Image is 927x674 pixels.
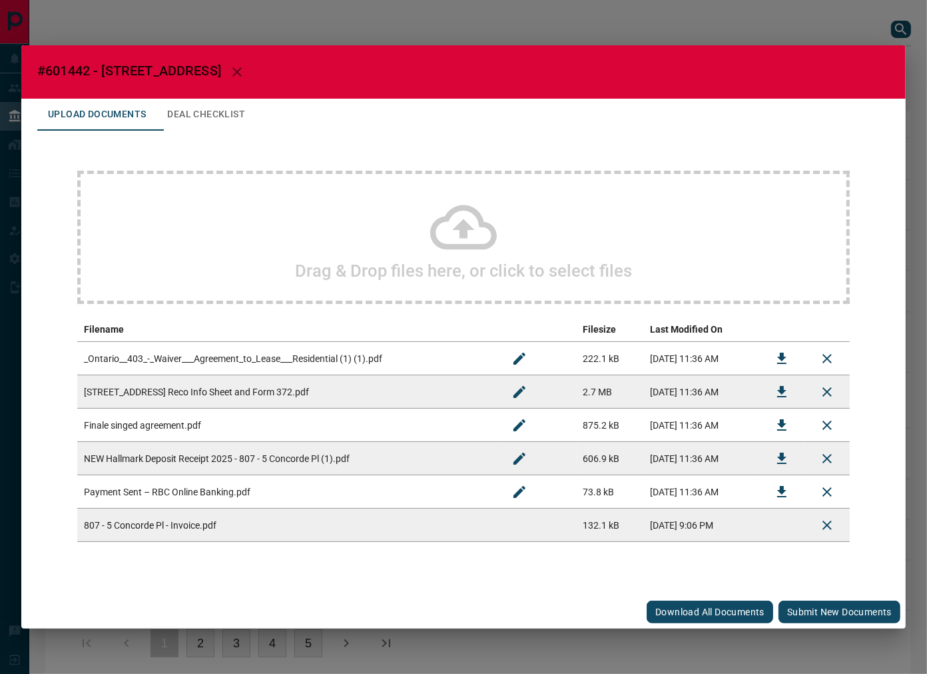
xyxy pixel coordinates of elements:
[643,342,759,375] td: [DATE] 11:36 AM
[577,317,644,342] th: Filesize
[811,343,843,375] button: Remove File
[811,376,843,408] button: Remove File
[77,509,497,542] td: 807 - 5 Concorde Pl - Invoice.pdf
[811,476,843,508] button: Remove File
[643,442,759,475] td: [DATE] 11:36 AM
[759,317,804,342] th: download action column
[643,509,759,542] td: [DATE] 9:06 PM
[77,342,497,375] td: _Ontario__403_-_Waiver___Agreement_to_Lease___Residential (1) (1).pdf
[643,375,759,409] td: [DATE] 11:36 AM
[503,409,535,441] button: Rename
[577,409,644,442] td: 875.2 kB
[647,601,773,623] button: Download All Documents
[503,376,535,408] button: Rename
[778,601,900,623] button: Submit new documents
[766,343,798,375] button: Download
[811,409,843,441] button: Remove File
[577,475,644,509] td: 73.8 kB
[503,476,535,508] button: Rename
[37,99,156,131] button: Upload Documents
[77,171,850,304] div: Drag & Drop files here, or click to select files
[811,443,843,475] button: Remove File
[156,99,256,131] button: Deal Checklist
[643,475,759,509] td: [DATE] 11:36 AM
[77,375,497,409] td: [STREET_ADDRESS] Reco Info Sheet and Form 372.pdf
[766,409,798,441] button: Download
[643,409,759,442] td: [DATE] 11:36 AM
[766,376,798,408] button: Download
[577,375,644,409] td: 2.7 MB
[577,442,644,475] td: 606.9 kB
[77,442,497,475] td: NEW Hallmark Deposit Receipt 2025 - 807 - 5 Concorde Pl (1).pdf
[577,342,644,375] td: 222.1 kB
[766,443,798,475] button: Download
[804,317,850,342] th: delete file action column
[577,509,644,542] td: 132.1 kB
[766,476,798,508] button: Download
[77,409,497,442] td: Finale singed agreement.pdf
[77,475,497,509] td: Payment Sent – RBC Online Banking.pdf
[77,317,497,342] th: Filename
[503,343,535,375] button: Rename
[497,317,577,342] th: edit column
[503,443,535,475] button: Rename
[811,509,843,541] button: Delete
[37,63,221,79] span: #601442 - [STREET_ADDRESS]
[643,317,759,342] th: Last Modified On
[295,261,632,281] h2: Drag & Drop files here, or click to select files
